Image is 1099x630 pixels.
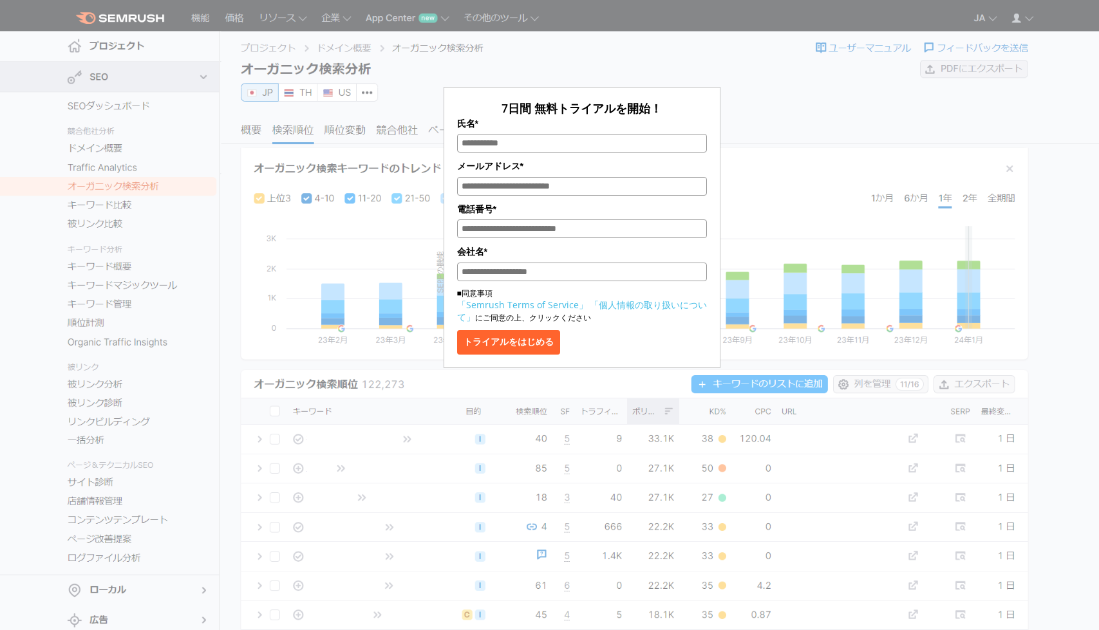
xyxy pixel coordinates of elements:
[502,100,662,116] span: 7日間 無料トライアルを開始！
[457,330,560,355] button: トライアルをはじめる
[457,202,707,216] label: 電話番号*
[457,159,707,173] label: メールアドレス*
[457,299,707,323] a: 「個人情報の取り扱いについて」
[457,299,588,311] a: 「Semrush Terms of Service」
[457,288,707,324] p: ■同意事項 にご同意の上、クリックください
